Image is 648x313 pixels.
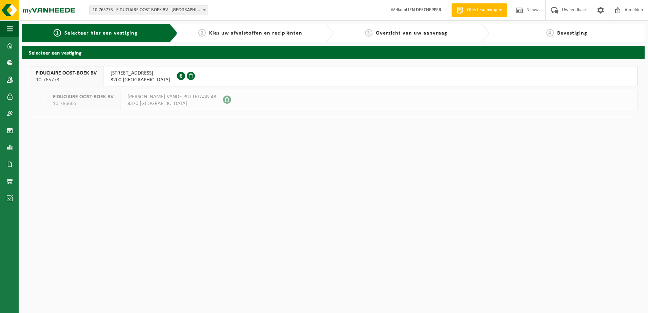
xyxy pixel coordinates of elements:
[110,77,170,83] span: 8200 [GEOGRAPHIC_DATA]
[89,5,208,15] span: 10-765773 - FIDUCIAIRE OOST-BOEK BV - SINT-MICHIELS
[546,29,554,37] span: 4
[64,30,138,36] span: Selecteer hier een vestiging
[365,29,372,37] span: 3
[465,7,504,14] span: Offerte aanvragen
[127,93,216,100] span: [PERSON_NAME] VANDE PUTTELAAN 48
[90,5,208,15] span: 10-765773 - FIDUCIAIRE OOST-BOEK BV - SINT-MICHIELS
[29,66,638,86] button: FIDUCIAIRE OOST-BOEK BV 10-765773 [STREET_ADDRESS]8200 [GEOGRAPHIC_DATA]
[209,30,302,36] span: Kies uw afvalstoffen en recipiënten
[36,70,97,77] span: FIDUCIAIRE OOST-BOEK BV
[406,7,441,13] strong: LIEN DESCHEPPER
[451,3,507,17] a: Offerte aanvragen
[127,100,216,107] span: 8370 [GEOGRAPHIC_DATA]
[198,29,206,37] span: 2
[53,93,114,100] span: FIDUCIAIRE OOST-BOEK BV
[376,30,447,36] span: Overzicht van uw aanvraag
[53,100,114,107] span: 10-786665
[54,29,61,37] span: 1
[22,46,645,59] h2: Selecteer een vestiging
[557,30,587,36] span: Bevestiging
[36,77,97,83] span: 10-765773
[110,70,170,77] span: [STREET_ADDRESS]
